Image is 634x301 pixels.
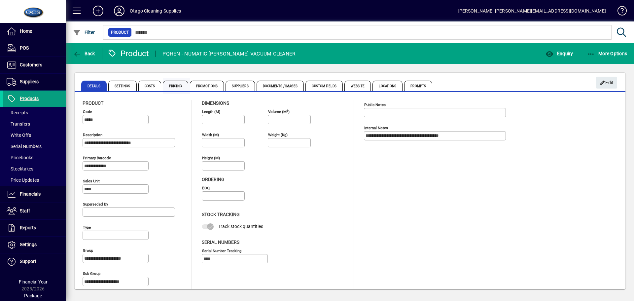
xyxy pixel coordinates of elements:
[202,240,239,245] span: Serial Numbers
[20,96,39,101] span: Products
[107,48,149,59] div: Product
[24,293,42,298] span: Package
[7,166,33,171] span: Stocktakes
[3,163,66,174] a: Stocktakes
[83,248,93,253] mat-label: Group
[83,132,102,137] mat-label: Description
[20,45,29,51] span: POS
[596,77,617,89] button: Edit
[546,51,573,56] span: Enquiry
[3,118,66,130] a: Transfers
[73,51,95,56] span: Back
[3,107,66,118] a: Receipts
[162,49,296,59] div: PQHEN - NUMATIC [PERSON_NAME] VACUUM CLEANER
[20,79,39,84] span: Suppliers
[20,28,32,34] span: Home
[3,174,66,186] a: Price Updates
[20,208,30,213] span: Staff
[3,152,66,163] a: Pricebooks
[3,253,66,270] a: Support
[202,109,220,114] mat-label: Length (m)
[83,179,100,183] mat-label: Sales unit
[108,81,137,91] span: Settings
[287,109,288,112] sup: 3
[257,81,304,91] span: Documents / Images
[202,132,219,137] mat-label: Width (m)
[83,225,91,230] mat-label: Type
[372,81,403,91] span: Locations
[3,57,66,73] a: Customers
[3,23,66,40] a: Home
[202,248,241,253] mat-label: Serial Number tracking
[81,81,107,91] span: Details
[66,48,102,59] app-page-header-button: Back
[83,202,108,207] mat-label: Superseded by
[20,259,36,264] span: Support
[544,48,575,59] button: Enquiry
[202,186,210,190] mat-label: EOQ
[7,132,31,138] span: Write Offs
[7,121,30,127] span: Transfers
[202,100,229,106] span: Dimensions
[3,203,66,219] a: Staff
[83,100,103,106] span: Product
[3,40,66,56] a: POS
[83,271,100,276] mat-label: Sub group
[404,81,432,91] span: Prompts
[458,6,606,16] div: [PERSON_NAME] [PERSON_NAME][EMAIL_ADDRESS][DOMAIN_NAME]
[344,81,371,91] span: Website
[202,212,240,217] span: Stock Tracking
[7,144,42,149] span: Serial Numbers
[3,130,66,141] a: Write Offs
[218,224,263,229] span: Track stock quantities
[3,220,66,236] a: Reports
[202,177,225,182] span: Ordering
[20,62,42,67] span: Customers
[364,126,388,130] mat-label: Internal Notes
[73,30,95,35] span: Filter
[83,109,92,114] mat-label: Code
[268,132,288,137] mat-label: Weight (Kg)
[138,81,161,91] span: Costs
[305,81,342,91] span: Custom Fields
[83,156,111,160] mat-label: Primary barcode
[19,279,48,284] span: Financial Year
[7,155,33,160] span: Pricebooks
[613,1,626,23] a: Knowledge Base
[585,48,629,59] button: More Options
[109,5,130,17] button: Profile
[20,225,36,230] span: Reports
[71,26,97,38] button: Filter
[268,109,290,114] mat-label: Volume (m )
[20,242,37,247] span: Settings
[111,29,129,36] span: Product
[7,177,39,183] span: Price Updates
[71,48,97,59] button: Back
[163,81,188,91] span: Pricing
[587,51,627,56] span: More Options
[600,77,614,88] span: Edit
[88,5,109,17] button: Add
[364,102,386,107] mat-label: Public Notes
[3,237,66,253] a: Settings
[20,191,41,197] span: Financials
[226,81,255,91] span: Suppliers
[202,156,220,160] mat-label: Height (m)
[3,141,66,152] a: Serial Numbers
[7,110,28,115] span: Receipts
[3,74,66,90] a: Suppliers
[190,81,224,91] span: Promotions
[130,6,181,16] div: Otago Cleaning Supplies
[3,186,66,203] a: Financials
